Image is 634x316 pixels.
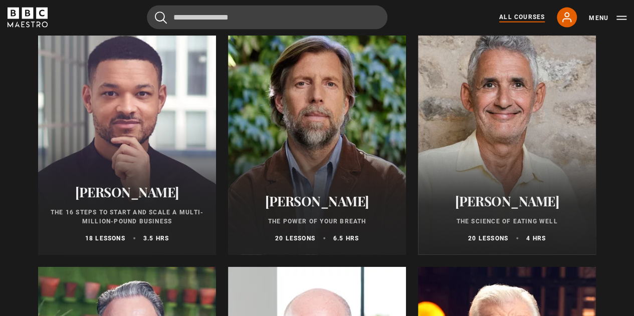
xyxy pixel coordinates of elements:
[468,234,508,243] p: 20 lessons
[333,234,359,243] p: 6.5 hrs
[228,15,406,255] a: [PERSON_NAME] The Power of Your Breath 20 lessons 6.5 hrs
[430,193,584,209] h2: [PERSON_NAME]
[589,13,626,23] button: Toggle navigation
[143,234,169,243] p: 3.5 hrs
[430,217,584,226] p: The Science of Eating Well
[418,15,596,255] a: [PERSON_NAME] The Science of Eating Well 20 lessons 4 hrs
[275,234,315,243] p: 20 lessons
[50,208,204,226] p: The 16 Steps to Start and Scale a Multi-Million-Pound Business
[8,8,48,28] svg: BBC Maestro
[526,234,546,243] p: 4 hrs
[499,13,545,23] a: All Courses
[155,12,167,24] button: Submit the search query
[38,15,216,255] a: [PERSON_NAME] The 16 Steps to Start and Scale a Multi-Million-Pound Business 18 lessons 3.5 hrs
[85,234,125,243] p: 18 lessons
[240,193,394,209] h2: [PERSON_NAME]
[240,217,394,226] p: The Power of Your Breath
[147,6,387,30] input: Search
[50,184,204,200] h2: [PERSON_NAME]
